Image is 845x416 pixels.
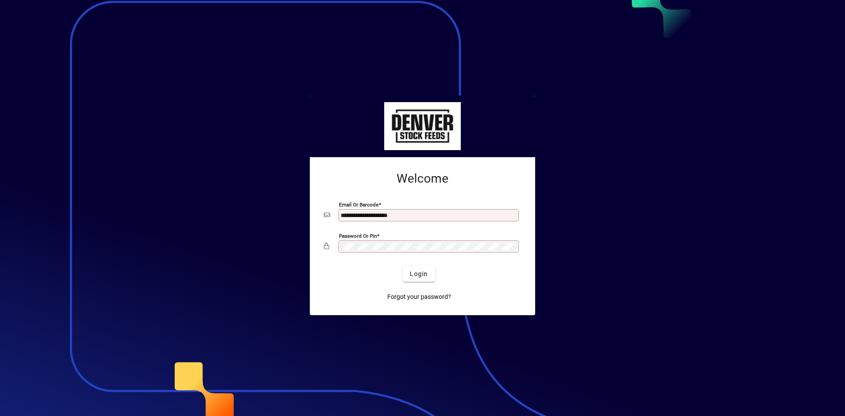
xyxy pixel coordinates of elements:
a: Forgot your password? [384,289,455,305]
span: Forgot your password? [387,292,451,302]
mat-label: Password or Pin [339,233,377,239]
h2: Welcome [324,171,521,186]
span: Login [410,269,428,279]
button: Login [403,266,435,282]
mat-label: Email or Barcode [339,202,378,208]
